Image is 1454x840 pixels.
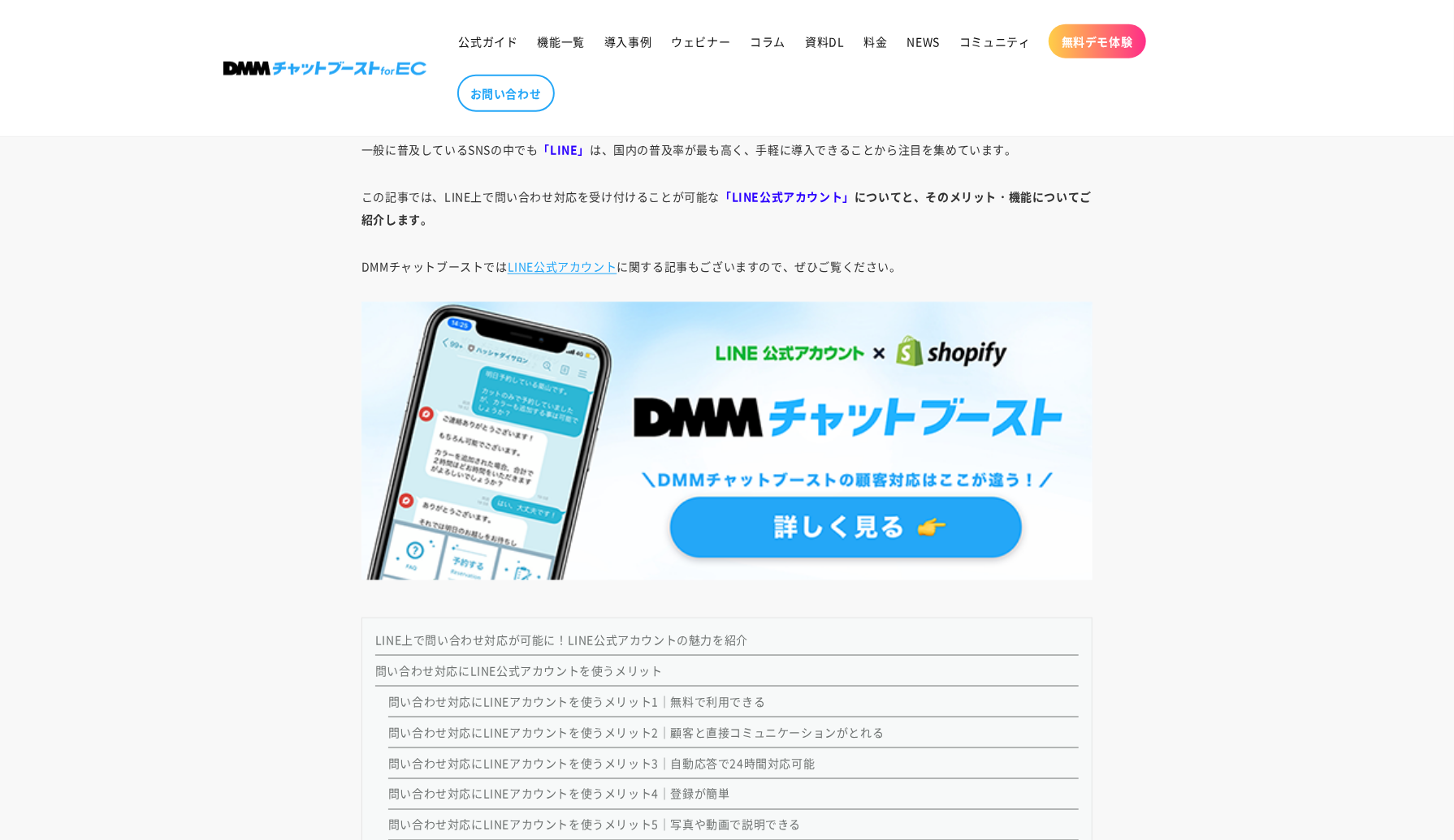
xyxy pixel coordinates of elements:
[604,34,651,49] span: 導入事例
[508,258,617,274] a: LINE公式アカウント
[388,816,801,833] a: 問い合わせ対応にLINEアカウントを使うメリット5｜写真や動画で説明できる
[1049,24,1146,58] a: 無料デモ体験
[538,34,585,49] span: 機能一覧
[388,755,815,771] a: 問い合わせ対応にLINEアカウントを使うメリット3｜自動応答で24時間対応可能
[457,75,555,112] a: お問い合わせ
[470,86,542,101] span: お問い合わせ
[720,188,855,205] b: 「LINE公式アカウント」
[388,724,884,740] a: 問い合わせ対応にLINEアカウントを使うメリット2｜顧客と直接コミュニケーションがとれる
[907,34,940,49] span: NEWS
[661,24,740,58] a: ウェビナー
[375,631,748,648] a: LINE上で問い合わせ対応が可能に！LINE公式アカウントの魅力を紹介
[740,24,795,58] a: コラム
[595,24,661,58] a: 導入事例
[855,24,898,58] a: 料金
[449,24,528,58] a: 公式ガイド
[898,24,950,58] a: NEWS
[528,24,595,58] a: 機能一覧
[223,62,426,75] img: 株式会社DMM Boost
[795,24,854,58] a: 資料DL
[459,34,518,49] span: 公式ガイド
[671,34,730,49] span: ウェビナー
[361,255,1093,278] p: DMMチャットブーストでは に関する記事もございますので、ぜひご覧ください。
[805,34,844,49] span: 資料DL
[361,185,1093,230] p: この記事では、LINE上で問い合わせ対応を受け付けることが可能な
[959,34,1031,49] span: コミュニティ
[361,302,1093,581] img: DMMチャットブーストforEC
[361,115,1093,161] p: 昨今では、ユーザーにとって身近な 一般に普及しているSNSの中でも は、国内の普及率が最も高く、手軽に導入できることから注目を集めています。
[950,24,1041,58] a: コミュニティ
[1062,34,1133,49] span: 無料デモ体験
[750,34,785,49] span: コラム
[539,141,591,157] b: 「LINE」
[388,693,765,709] a: 問い合わせ対応にLINEアカウントを使うメリット1｜無料で利用できる
[864,34,888,49] span: 料金
[388,786,730,802] a: 問い合わせ対応にLINEアカウントを使うメリット4｜登録が簡単
[375,662,663,678] a: 問い合わせ対応にLINE公式アカウントを使うメリット
[361,188,1092,227] b: についてと、そのメリット・機能についてご紹介します。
